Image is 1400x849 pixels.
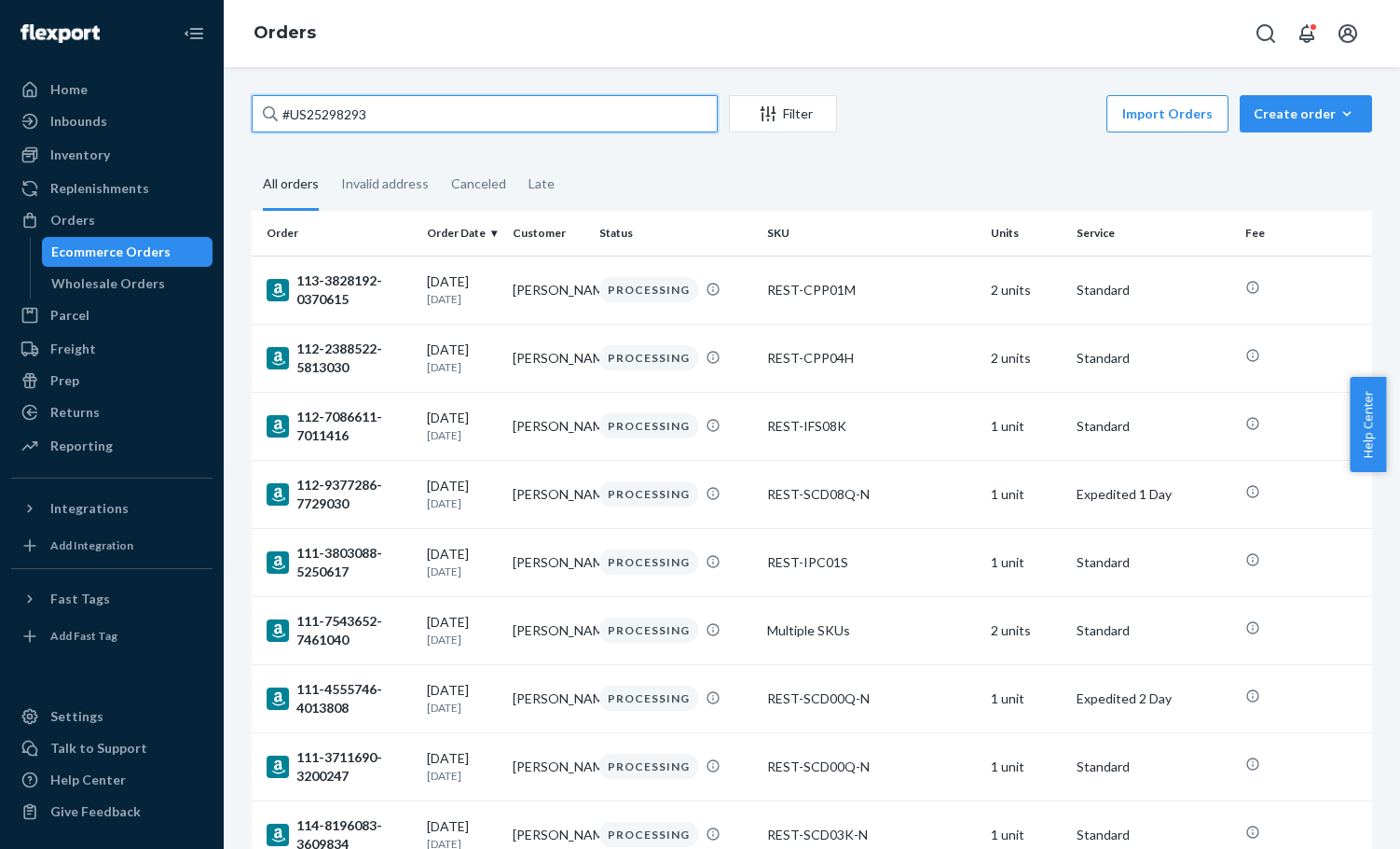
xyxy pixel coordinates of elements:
[983,211,1069,256] th: Units
[50,306,89,325] div: Parcel
[419,211,505,256] th: Order Date
[267,476,412,513] div: 112-9377286-7729030
[767,417,976,436] div: REST-IFS08K
[50,437,113,455] div: Reporting
[983,324,1069,392] td: 2 units
[599,413,698,438] div: PROCESSING
[11,621,213,651] a: Add Fast Tag
[42,269,213,299] a: Wholesale Orders
[50,590,110,608] div: Fast Tags
[427,409,498,443] div: [DATE]
[599,618,698,643] div: PROCESSING
[11,765,213,795] a: Help Center
[505,528,591,596] td: [PERSON_NAME]
[505,732,591,800] td: [PERSON_NAME]
[50,628,117,644] div: Add Fast Tag
[267,680,412,717] div: 111-4555746-4013808
[1350,377,1386,472] button: Help Center
[427,613,498,647] div: [DATE]
[1077,689,1229,708] p: Expedited 2 Day
[51,243,171,261] div: Ecommerce Orders
[427,359,498,375] p: [DATE]
[767,826,976,844] div: REST-SCD03K-N
[50,537,133,553] div: Add Integration
[1247,15,1284,52] button: Open Search Box
[267,271,412,309] div: 113-3828192-0370615
[263,160,319,211] div: All orders
[267,544,412,581] div: 111-3803088-5250617
[1069,211,1237,256] th: Service
[451,160,506,208] div: Canceled
[983,732,1069,800] td: 1 unit
[1077,417,1229,436] p: Standard
[729,95,837,132] button: Filter
[427,564,498,579] p: [DATE]
[427,427,498,443] p: [DATE]
[1106,95,1228,132] button: Import Orders
[50,80,88,99] div: Home
[11,366,213,396] a: Prep
[760,596,983,664] td: Multiple SKUs
[50,802,141,821] div: Give Feedback
[767,758,976,776] div: REST-SCD00Q-N
[505,460,591,528] td: [PERSON_NAME]
[1077,349,1229,368] p: Standard
[252,95,718,132] input: Search orders
[1077,826,1229,844] p: Standard
[599,550,698,575] div: PROCESSING
[1077,621,1229,640] p: Standard
[11,531,213,561] a: Add Integration
[599,686,698,711] div: PROCESSING
[599,822,698,847] div: PROCESSING
[11,174,213,203] a: Replenishments
[1329,15,1366,52] button: Open account menu
[767,485,976,504] div: REST-SCD08Q-N
[427,545,498,579] div: [DATE]
[11,334,213,364] a: Freight
[254,22,316,43] a: Orders
[50,739,147,758] div: Talk to Support
[1240,95,1372,132] button: Create order
[11,75,213,104] a: Home
[767,349,976,368] div: REST-CPP04H
[983,392,1069,460] td: 1 unit
[513,225,583,241] div: Customer
[11,494,213,523] button: Integrations
[1254,104,1358,123] div: Create order
[767,553,976,572] div: REST-IPC01S
[427,681,498,716] div: [DATE]
[760,211,983,256] th: SKU
[341,160,429,208] div: Invalid address
[11,106,213,136] a: Inbounds
[11,205,213,235] a: Orders
[592,211,760,256] th: Status
[427,768,498,784] p: [DATE]
[983,596,1069,664] td: 2 units
[175,15,213,52] button: Close Navigation
[21,24,100,43] img: Flexport logo
[505,324,591,392] td: [PERSON_NAME]
[427,291,498,307] p: [DATE]
[505,664,591,732] td: [PERSON_NAME]
[50,403,100,422] div: Returns
[983,528,1069,596] td: 1 unit
[51,274,165,293] div: Wholesale Orders
[11,584,213,614] button: Fast Tags
[1077,553,1229,572] p: Standard
[1288,15,1325,52] button: Open notifications
[11,300,213,330] a: Parcel
[427,632,498,647] p: [DATE]
[50,340,96,358] div: Freight
[267,748,412,786] div: 111-3711690-3200247
[427,495,498,511] p: [DATE]
[267,408,412,445] div: 112-7086611-7011416
[267,612,412,649] div: 111-7543652-7461040
[42,237,213,267] a: Ecommerce Orders
[427,477,498,511] div: [DATE]
[267,340,412,377] div: 112-2388522-5813030
[11,702,213,731] a: Settings
[252,211,419,256] th: Order
[1077,281,1229,299] p: Standard
[730,104,836,123] div: Filter
[505,392,591,460] td: [PERSON_NAME]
